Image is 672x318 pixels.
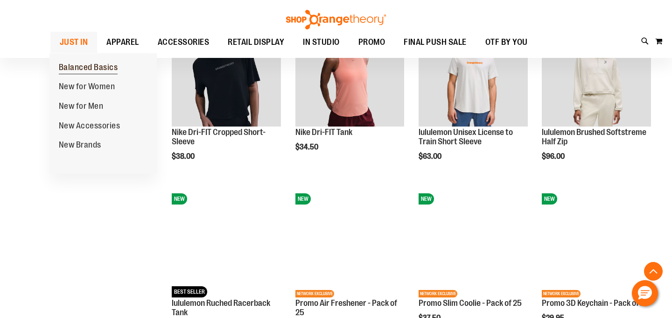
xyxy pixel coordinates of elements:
ul: JUST IN [49,53,157,174]
div: product [414,13,532,184]
a: Promo Air Freshener - Pack of 25 [295,298,397,317]
a: IN STUDIO [294,32,349,53]
img: Promo 3D Keychain - Pack of 25 [542,189,651,298]
span: ACCESSORIES [158,32,210,53]
span: FINAL PUSH SALE [404,32,467,53]
a: Nike Dri-FIT Cropped Short-SleeveNEW [172,18,281,128]
a: New for Men [49,97,113,116]
span: APPAREL [106,32,139,53]
a: lululemon Brushed Softstreme Half Zip [542,127,646,146]
a: Nike Dri-FIT TankNEW [295,18,405,128]
span: $63.00 [419,152,443,161]
a: RETAIL DISPLAY [218,32,294,53]
span: IN STUDIO [303,32,340,53]
a: lululemon Brushed Softstreme Half ZipNEW [542,18,651,128]
span: RETAIL DISPLAY [228,32,284,53]
span: New Accessories [59,121,120,133]
a: JUST IN [50,32,98,53]
a: Nike Dri-FIT Cropped Short-Sleeve [172,127,266,146]
span: $34.50 [295,143,320,151]
span: Balanced Basics [59,63,118,74]
img: Promo Slim Coolie - Pack of 25 [419,189,528,298]
span: NETWORK EXCLUSIVE [295,290,334,297]
a: lululemon Unisex License to Train Short SleeveNEW [419,18,528,128]
a: Nike Dri-FIT Tank [295,127,352,137]
a: Promo 3D Keychain - Pack of 25NEWNETWORK EXCLUSIVE [542,189,651,299]
a: PROMO [349,32,395,53]
span: NETWORK EXCLUSIVE [419,290,457,297]
a: lululemon Ruched Racerback Tank [172,298,270,317]
a: Promo Slim Coolie - Pack of 25 [419,298,522,308]
img: Nike Dri-FIT Tank [295,18,405,127]
span: NETWORK EXCLUSIVE [542,290,581,297]
a: Promo Slim Coolie - Pack of 25NEWNETWORK EXCLUSIVE [419,189,528,299]
a: Promo Air Freshener - Pack of 25NEWNETWORK EXCLUSIVE [295,189,405,299]
span: New for Women [59,82,115,93]
span: $96.00 [542,152,566,161]
a: New Brands [49,135,111,155]
img: Nike Dri-FIT Cropped Short-Sleeve [172,18,281,127]
a: Promo 3D Keychain - Pack of 25 [542,298,649,308]
span: BEST SELLER [172,286,207,297]
a: Balanced Basics [49,58,127,78]
button: Hello, have a question? Let’s chat. [632,280,658,306]
button: Back To Top [644,262,663,281]
span: OTF BY YOU [485,32,528,53]
div: product [537,13,656,184]
span: NEW [542,193,557,205]
div: product [291,13,409,176]
img: lululemon Unisex License to Train Short Sleeve [419,18,528,127]
span: New Brands [59,140,101,152]
span: PROMO [358,32,385,53]
span: New for Men [59,101,104,113]
span: $38.00 [172,152,196,161]
span: NEW [419,193,434,205]
img: lululemon Brushed Softstreme Half Zip [542,18,651,127]
img: lululemon Ruched Racerback Tank [172,189,281,298]
a: APPAREL [97,32,148,53]
a: New for Women [49,77,125,97]
span: NEW [172,193,187,205]
img: Shop Orangetheory [285,10,387,29]
img: Promo Air Freshener - Pack of 25 [295,189,405,298]
span: JUST IN [60,32,88,53]
a: lululemon Unisex License to Train Short Sleeve [419,127,513,146]
a: New Accessories [49,116,130,136]
a: FINAL PUSH SALE [394,32,476,53]
span: NEW [295,193,311,205]
a: lululemon Ruched Racerback TankNEWBEST SELLER [172,189,281,299]
div: product [167,13,286,184]
a: OTF BY YOU [476,32,537,53]
a: ACCESSORIES [148,32,219,53]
